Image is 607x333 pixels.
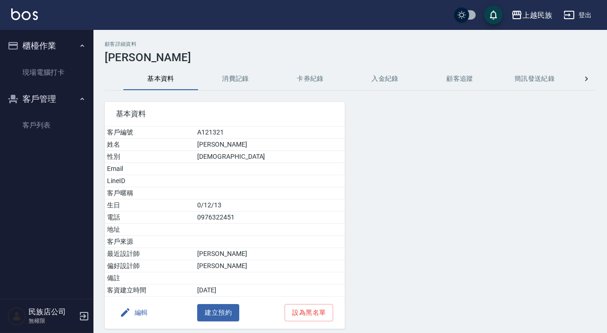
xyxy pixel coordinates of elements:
[105,139,195,151] td: 姓名
[4,87,90,111] button: 客戶管理
[105,236,195,248] td: 客戶來源
[7,307,26,326] img: Person
[29,317,76,325] p: 無權限
[197,304,239,321] button: 建立預約
[105,248,195,260] td: 最近設計師
[105,151,195,163] td: 性別
[195,212,344,224] td: 0976322451
[105,127,195,139] td: 客戶編號
[4,34,90,58] button: 櫃檯作業
[11,8,38,20] img: Logo
[105,199,195,212] td: 生日
[195,248,344,260] td: [PERSON_NAME]
[195,260,344,272] td: [PERSON_NAME]
[560,7,596,24] button: 登出
[497,68,572,90] button: 簡訊發送紀錄
[123,68,198,90] button: 基本資料
[198,68,273,90] button: 消費記錄
[116,109,334,119] span: 基本資料
[105,187,195,199] td: 客戶暱稱
[4,62,90,83] a: 現場電腦打卡
[273,68,348,90] button: 卡券紀錄
[522,9,552,21] div: 上越民族
[105,175,195,187] td: LineID
[4,114,90,136] a: 客戶列表
[195,151,344,163] td: [DEMOGRAPHIC_DATA]
[507,6,556,25] button: 上越民族
[195,127,344,139] td: A121321
[29,307,76,317] h5: 民族店公司
[285,304,333,321] button: 設為黑名單
[105,163,195,175] td: Email
[105,224,195,236] td: 地址
[105,51,596,64] h3: [PERSON_NAME]
[105,284,195,297] td: 客資建立時間
[195,199,344,212] td: 0/12/13
[116,304,152,321] button: 編輯
[105,212,195,224] td: 電話
[348,68,422,90] button: 入金紀錄
[105,260,195,272] td: 偏好設計師
[195,284,344,297] td: [DATE]
[422,68,497,90] button: 顧客追蹤
[484,6,503,24] button: save
[105,272,195,284] td: 備註
[105,41,596,47] h2: 顧客詳細資料
[195,139,344,151] td: [PERSON_NAME]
